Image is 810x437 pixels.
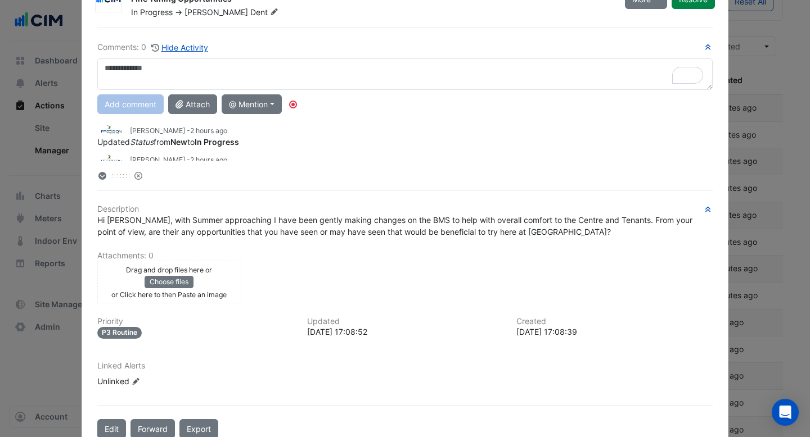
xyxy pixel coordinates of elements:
[130,137,154,147] em: Status
[288,99,298,110] div: Tooltip anchor
[97,361,713,371] h6: Linked Alerts
[170,137,187,147] strong: New
[111,290,227,299] small: or Click here to then Paste an image
[97,327,142,339] div: P3 Routine
[97,215,695,236] span: Hi [PERSON_NAME], with Summer approaching I have been gently making changes on the BMS to help wi...
[130,126,227,136] small: [PERSON_NAME] -
[97,137,239,147] span: Updated from to
[195,137,239,147] strong: In Progress
[97,58,713,90] textarea: To enrich screen reader interactions, please activate Accessibility in Grammarly extension settings
[145,276,193,288] button: Choose files
[97,375,232,387] div: Unlinked
[307,317,503,326] h6: Updated
[134,171,142,180] fa-icon: Reset
[516,317,713,326] h6: Created
[307,326,503,338] div: [DATE] 17:08:52
[190,126,227,135] span: 2025-10-13 17:08:52
[97,41,209,54] div: Comments: 0
[97,172,107,180] fa-layers: More
[168,94,217,114] button: Attach
[151,41,209,54] button: Hide Activity
[130,155,227,165] small: [PERSON_NAME] -
[132,377,140,386] fa-icon: Edit Linked Alerts
[772,399,799,426] div: Open Intercom Messenger
[97,251,713,261] h6: Attachments: 0
[97,204,713,214] h6: Description
[97,124,125,136] img: Precision Group
[97,153,125,165] img: Precision Group
[175,7,182,17] span: ->
[97,317,294,326] h6: Priority
[222,94,282,114] button: @ Mention
[250,7,281,18] span: Dent
[184,7,248,17] span: [PERSON_NAME]
[126,266,212,274] small: Drag and drop files here or
[516,326,713,338] div: [DATE] 17:08:39
[190,156,227,164] span: 2025-10-13 17:08:39
[131,7,173,17] span: In Progress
